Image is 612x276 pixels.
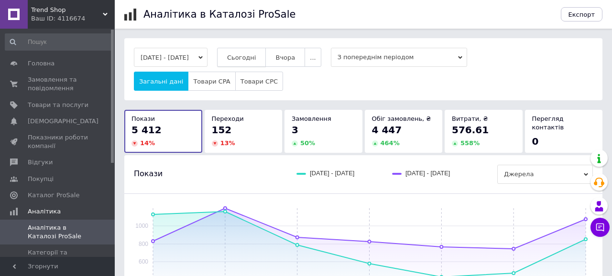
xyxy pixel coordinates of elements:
[28,117,98,126] span: [DEMOGRAPHIC_DATA]
[275,54,295,61] span: Вчора
[452,124,489,136] span: 576.61
[139,258,148,265] text: 600
[532,136,539,147] span: 0
[28,59,55,68] span: Головна
[217,48,266,67] button: Сьогодні
[131,115,155,122] span: Покази
[140,139,155,147] span: 14 %
[227,54,256,61] span: Сьогодні
[31,14,115,23] div: Ваш ID: 4116674
[292,124,298,136] span: 3
[28,158,53,167] span: Відгуки
[131,124,162,136] span: 5 412
[139,78,183,85] span: Загальні дані
[235,72,283,91] button: Товари CPC
[28,133,88,150] span: Показники роботи компанії
[590,218,610,237] button: Чат з покупцем
[28,223,88,241] span: Аналітика в Каталозі ProSale
[134,169,163,179] span: Покази
[568,11,595,18] span: Експорт
[305,48,321,67] button: ...
[300,139,315,147] span: 50 %
[372,124,402,136] span: 4 447
[460,139,480,147] span: 558 %
[265,48,305,67] button: Вчора
[31,6,103,14] span: Trend Shop
[134,72,188,91] button: Загальні дані
[28,75,88,93] span: Замовлення та повідомлення
[28,101,88,109] span: Товари та послуги
[143,9,295,20] h1: Аналітика в Каталозі ProSale
[188,72,235,91] button: Товари CPA
[5,33,113,51] input: Пошук
[193,78,230,85] span: Товари CPA
[532,115,564,131] span: Перегляд контактів
[240,78,278,85] span: Товари CPC
[331,48,467,67] span: З попереднім періодом
[134,48,208,67] button: [DATE] - [DATE]
[135,223,148,229] text: 1000
[310,54,316,61] span: ...
[220,139,235,147] span: 13 %
[212,115,244,122] span: Переходи
[212,124,232,136] span: 152
[292,115,331,122] span: Замовлення
[561,7,603,21] button: Експорт
[28,191,79,200] span: Каталог ProSale
[381,139,400,147] span: 464 %
[139,241,148,247] text: 800
[452,115,488,122] span: Витрати, ₴
[28,207,61,216] span: Аналітика
[28,248,88,265] span: Категорії та товари
[372,115,431,122] span: Обіг замовлень, ₴
[497,165,593,184] span: Джерела
[28,175,54,183] span: Покупці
